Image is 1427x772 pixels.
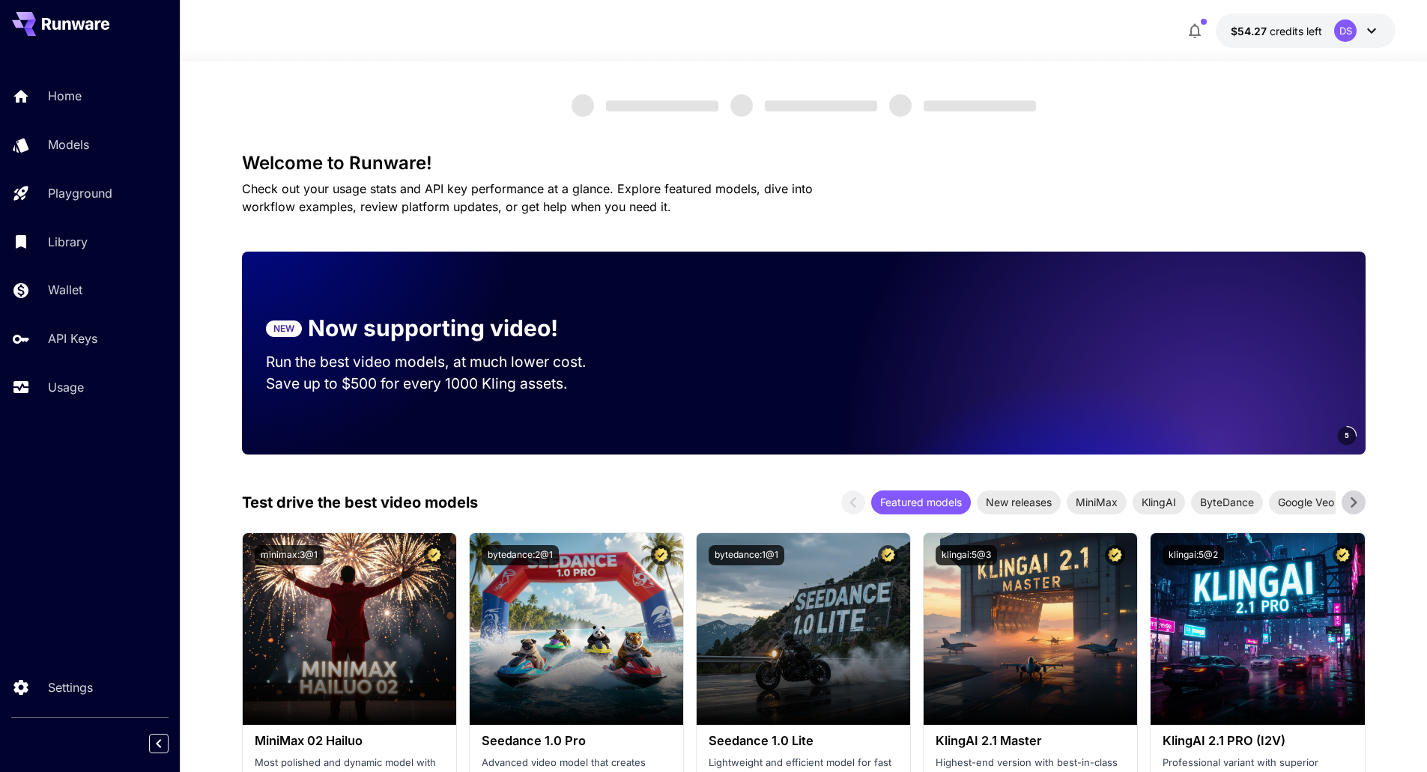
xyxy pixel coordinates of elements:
p: Models [48,136,89,154]
h3: Seedance 1.0 Pro [482,734,671,748]
span: KlingAI [1133,494,1185,510]
button: minimax:3@1 [255,545,324,565]
div: $54.26772 [1231,23,1322,39]
button: Certified Model – Vetted for best performance and includes a commercial license. [424,545,444,565]
button: Certified Model – Vetted for best performance and includes a commercial license. [1105,545,1125,565]
span: ByteDance [1191,494,1263,510]
img: alt [470,533,683,725]
button: bytedance:1@1 [709,545,784,565]
button: Collapse sidebar [149,734,169,753]
p: Test drive the best video models [242,491,478,514]
p: API Keys [48,329,97,347]
h3: Welcome to Runware! [242,153,1366,174]
button: klingai:5@3 [936,545,997,565]
p: Home [48,87,82,105]
button: bytedance:2@1 [482,545,559,565]
span: credits left [1270,25,1322,37]
img: alt [243,533,456,725]
span: 5 [1345,430,1349,441]
p: Playground [48,184,112,202]
div: Google Veo [1269,490,1343,514]
button: $54.26772DS [1216,13,1396,48]
div: KlingAI [1133,490,1185,514]
button: Certified Model – Vetted for best performance and includes a commercial license. [1333,545,1353,565]
p: Library [48,233,88,251]
div: ByteDance [1191,490,1263,514]
h3: MiniMax 02 Hailuo [255,734,444,748]
p: Settings [48,678,93,696]
span: $54.27 [1231,25,1270,37]
span: MiniMax [1067,494,1127,510]
img: alt [1151,533,1364,725]
p: Now supporting video! [308,311,558,345]
img: alt [697,533,910,725]
span: New releases [977,494,1061,510]
p: NEW [273,322,294,335]
span: Google Veo [1269,494,1343,510]
button: Certified Model – Vetted for best performance and includes a commercial license. [878,545,898,565]
h3: KlingAI 2.1 Master [936,734,1125,748]
img: alt [924,533,1137,725]
p: Usage [48,378,84,396]
h3: KlingAI 2.1 PRO (I2V) [1163,734,1352,748]
div: Collapse sidebar [160,730,180,757]
span: Check out your usage stats and API key performance at a glance. Explore featured models, dive int... [242,181,813,214]
div: New releases [977,490,1061,514]
span: Featured models [871,494,971,510]
p: Wallet [48,281,82,299]
p: Save up to $500 for every 1000 Kling assets. [266,373,615,395]
h3: Seedance 1.0 Lite [709,734,898,748]
div: DS [1334,19,1357,42]
button: Certified Model – Vetted for best performance and includes a commercial license. [651,545,671,565]
div: Featured models [871,490,971,514]
p: Run the best video models, at much lower cost. [266,351,615,373]
div: MiniMax [1067,490,1127,514]
button: klingai:5@2 [1163,545,1224,565]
